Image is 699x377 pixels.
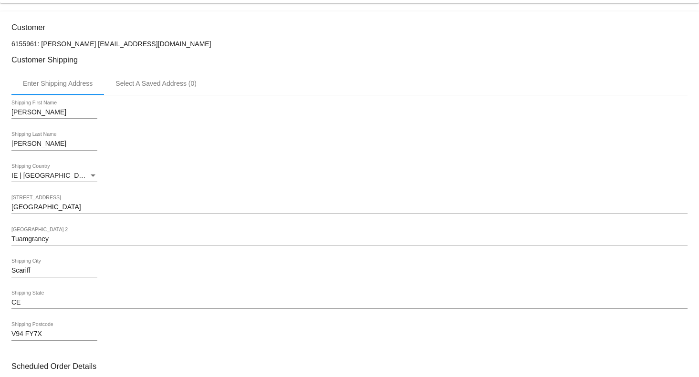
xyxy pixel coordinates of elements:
input: Shipping First Name [11,109,97,116]
input: Shipping Street 1 [11,204,688,211]
span: IE | [GEOGRAPHIC_DATA] [11,172,93,179]
input: Shipping City [11,267,97,275]
div: Enter Shipping Address [23,80,93,87]
h3: Customer [11,23,688,32]
h3: Customer Shipping [11,55,688,64]
div: Select A Saved Address (0) [115,80,197,87]
input: Shipping Postcode [11,330,97,338]
h3: Scheduled Order Details [11,362,688,371]
input: Shipping State [11,299,688,306]
mat-select: Shipping Country [11,172,97,180]
p: 6155961: [PERSON_NAME] [EMAIL_ADDRESS][DOMAIN_NAME] [11,40,688,48]
input: Shipping Street 2 [11,235,688,243]
input: Shipping Last Name [11,140,97,148]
